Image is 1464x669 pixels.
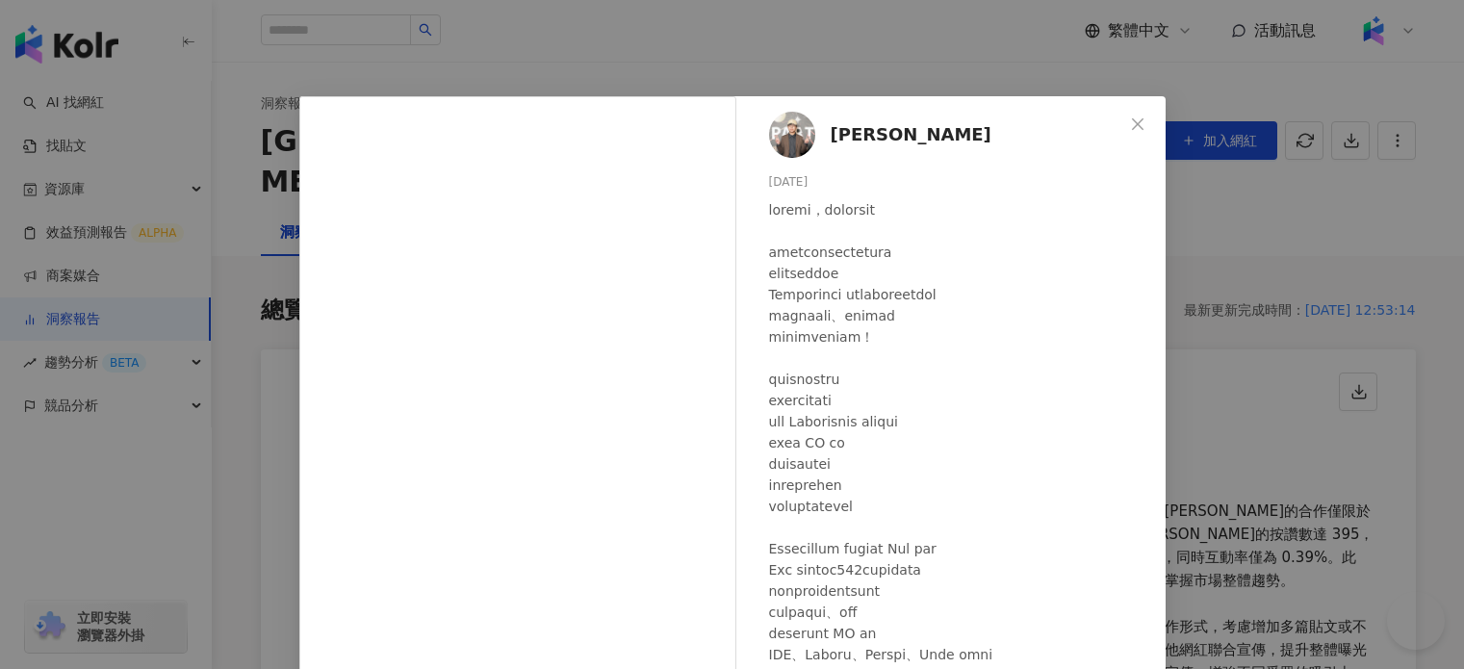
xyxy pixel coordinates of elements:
img: KOL Avatar [769,112,815,158]
span: close [1130,116,1145,132]
div: [DATE] [769,173,1150,192]
a: KOL Avatar[PERSON_NAME] [769,112,1123,158]
span: [PERSON_NAME] [831,121,991,148]
button: Close [1118,105,1157,143]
